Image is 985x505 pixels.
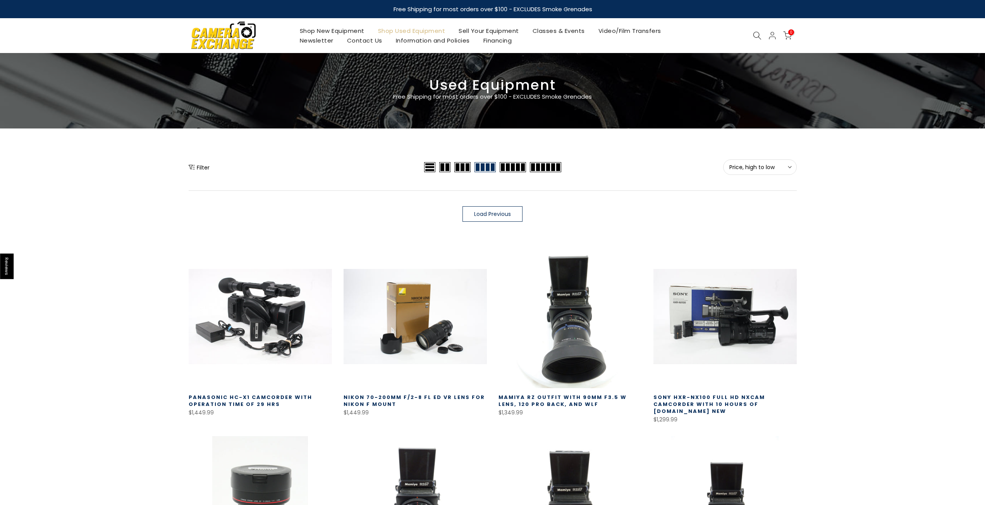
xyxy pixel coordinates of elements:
button: Price, high to low [723,159,797,175]
a: Nikon 70-200mm f/2-8 FL ED VR Lens for Nikon F Mount [344,394,485,408]
div: $1,449.99 [344,408,487,418]
div: $1,299.99 [653,415,797,425]
span: Price, high to low [729,164,791,171]
strong: Free Shipping for most orders over $100 - EXCLUDES Smoke Grenades [393,5,592,13]
span: 0 [788,29,794,35]
a: Video/Film Transfers [591,26,668,36]
button: Show filters [189,163,210,171]
a: Shop New Equipment [293,26,371,36]
a: Information and Policies [389,36,476,45]
a: Sell Your Equipment [452,26,526,36]
p: Free Shipping for most orders over $100 - EXCLUDES Smoke Grenades [347,92,638,101]
a: Load Previous [462,206,523,222]
h3: Used Equipment [189,80,797,90]
a: Newsletter [293,36,340,45]
div: $1,449.99 [189,408,332,418]
div: $1,349.99 [499,408,642,418]
a: Shop Used Equipment [371,26,452,36]
span: Load Previous [474,211,511,217]
a: Contact Us [340,36,389,45]
a: Mamiya RZ Outfit with 90MM F3.5 W Lens, 120 Pro Back, and WLF [499,394,627,408]
a: Sony HXR-NX100 Full HD NXCAM Camcorder with 10 hours of [DOMAIN_NAME] NEW [653,394,765,415]
a: Panasonic HC-X1 Camcorder with Operation Time of 29 hrs [189,394,312,408]
a: Classes & Events [526,26,591,36]
a: 0 [783,31,792,40]
a: Financing [476,36,519,45]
